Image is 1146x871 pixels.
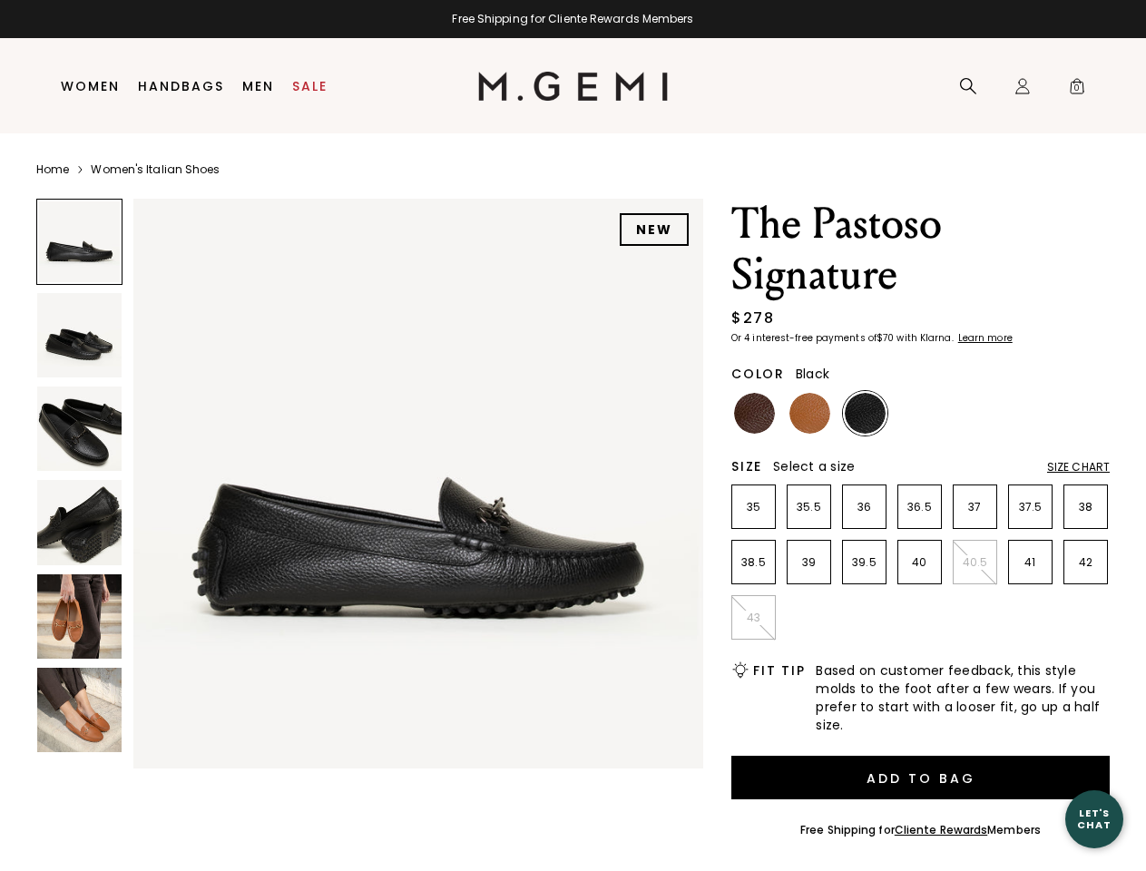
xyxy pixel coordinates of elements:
a: Sale [292,79,328,93]
klarna-placement-style-body: with Klarna [896,331,955,345]
p: 40 [898,555,941,570]
span: Black [796,365,829,383]
p: 35 [732,500,775,514]
div: $278 [731,308,774,329]
img: M.Gemi [478,72,668,101]
p: 36.5 [898,500,941,514]
p: 38 [1064,500,1107,514]
p: 43 [732,611,775,625]
klarna-placement-style-cta: Learn more [958,331,1013,345]
img: The Pastoso Signature [37,293,122,377]
p: 40.5 [954,555,996,570]
p: 41 [1009,555,1052,570]
img: The Pastoso Signature [37,574,122,659]
div: Free Shipping for Members [800,823,1041,837]
p: 35.5 [788,500,830,514]
a: Women [61,79,120,93]
div: Size Chart [1047,460,1110,475]
span: Based on customer feedback, this style molds to the foot after a few wears. If you prefer to star... [816,661,1110,734]
img: The Pastoso Signature [37,668,122,752]
img: Tan [789,393,830,434]
a: Learn more [956,333,1013,344]
p: 38.5 [732,555,775,570]
div: Let's Chat [1065,807,1123,830]
klarna-placement-style-body: Or 4 interest-free payments of [731,331,877,345]
img: The Pastoso Signature [37,480,122,564]
p: 37.5 [1009,500,1052,514]
p: 39 [788,555,830,570]
p: 36 [843,500,886,514]
span: 0 [1068,81,1086,99]
a: Handbags [138,79,224,93]
a: Home [36,162,69,177]
p: 37 [954,500,996,514]
h2: Fit Tip [753,663,805,678]
div: NEW [620,213,689,246]
img: Chocolate [734,393,775,434]
button: Add to Bag [731,756,1110,799]
p: 42 [1064,555,1107,570]
a: Cliente Rewards [895,822,988,837]
p: 39.5 [843,555,886,570]
h2: Color [731,367,785,381]
h1: The Pastoso Signature [731,199,1110,300]
img: The Pastoso Signature [133,199,703,768]
a: Men [242,79,274,93]
klarna-placement-style-amount: $70 [877,331,894,345]
a: Women's Italian Shoes [91,162,220,177]
img: Black [845,393,886,434]
span: Select a size [773,457,855,475]
img: The Pastoso Signature [37,387,122,471]
h2: Size [731,459,762,474]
